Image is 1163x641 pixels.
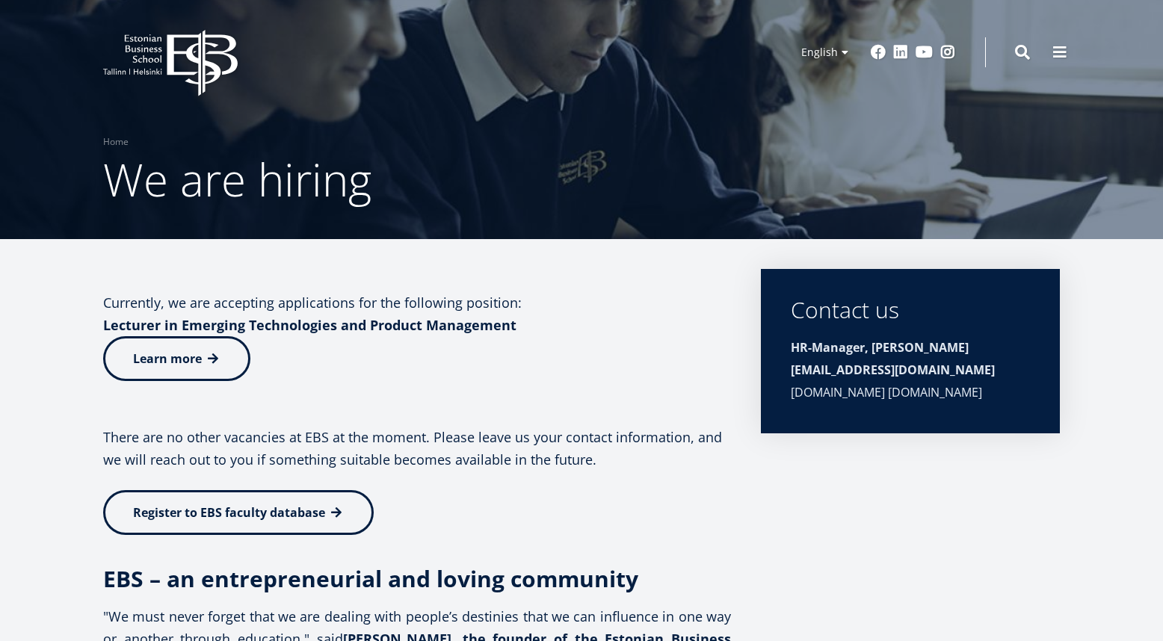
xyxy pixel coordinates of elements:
[791,299,1030,321] div: Contact us
[871,45,886,60] a: Facebook
[791,339,995,378] strong: HR-Manager, [PERSON_NAME][EMAIL_ADDRESS][DOMAIN_NAME]
[103,149,371,210] span: We are hiring
[103,426,731,471] p: There are no other vacancies at EBS at the moment. Please leave us your contact information, and ...
[916,45,933,60] a: Youtube
[103,134,129,149] a: Home
[103,316,516,334] strong: Lecturer in Emerging Technologies and Product Management
[103,563,638,594] strong: EBS – an entrepreneurial and loving community
[893,45,908,60] a: Linkedin
[103,291,731,336] p: Currently, we are accepting applications for the following position:
[133,504,325,521] span: Register to EBS faculty database
[103,490,374,535] a: Register to EBS faculty database
[133,350,202,367] span: Learn more
[103,336,250,381] a: Learn more
[791,336,1030,403] div: [DOMAIN_NAME] [DOMAIN_NAME]
[940,45,955,60] a: Instagram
